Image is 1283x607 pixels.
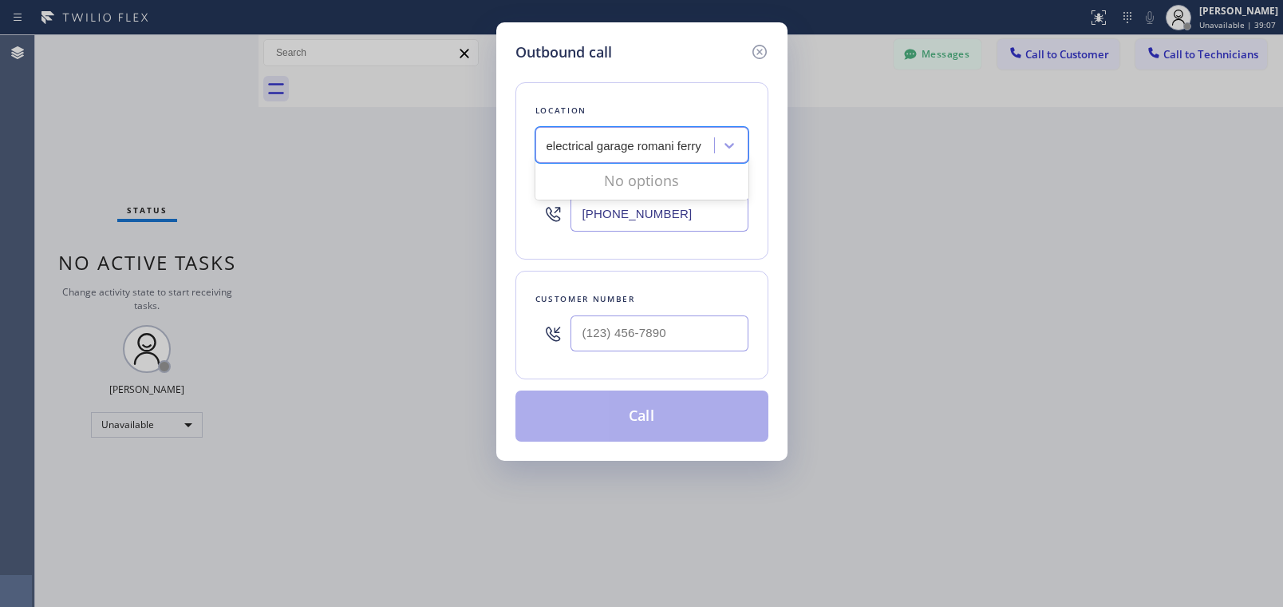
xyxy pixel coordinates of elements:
h5: Outbound call [515,42,612,63]
button: Call [515,391,768,442]
input: (123) 456-7890 [570,315,748,351]
div: No options [535,165,748,196]
div: Location [535,102,748,119]
input: (123) 456-7890 [570,196,748,232]
div: Customer number [535,291,748,307]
